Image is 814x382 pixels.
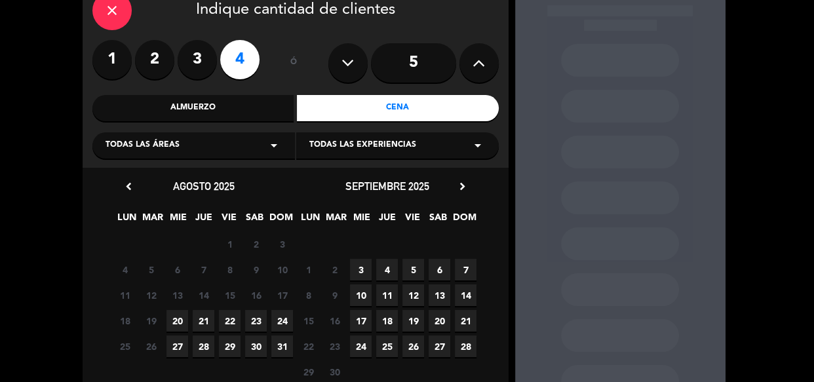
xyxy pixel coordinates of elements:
i: close [104,3,120,18]
span: 16 [324,310,345,332]
span: 15 [219,284,241,306]
span: 10 [350,284,372,306]
span: 4 [376,259,398,280]
label: 3 [178,40,217,79]
div: Cena [297,95,499,121]
span: 12 [140,284,162,306]
span: septiembre 2025 [345,180,429,193]
span: 15 [298,310,319,332]
span: 17 [271,284,293,306]
label: 4 [220,40,260,79]
span: 22 [298,335,319,357]
span: 7 [455,259,476,280]
span: 17 [350,310,372,332]
span: 21 [455,310,476,332]
span: 9 [324,284,345,306]
span: 20 [429,310,450,332]
span: SAB [427,210,449,231]
span: LUN [116,210,138,231]
span: MAR [325,210,347,231]
span: JUE [376,210,398,231]
span: Todas las áreas [106,139,180,152]
span: 28 [193,335,214,357]
span: 1 [298,259,319,280]
span: 10 [271,259,293,280]
span: 3 [271,233,293,255]
span: 30 [245,335,267,357]
label: 2 [135,40,174,79]
span: 11 [114,284,136,306]
span: 14 [455,284,476,306]
i: arrow_drop_down [266,138,282,153]
span: 13 [166,284,188,306]
span: 14 [193,284,214,306]
span: 18 [376,310,398,332]
span: 23 [324,335,345,357]
span: 22 [219,310,241,332]
span: 8 [298,284,319,306]
span: 19 [140,310,162,332]
div: Almuerzo [92,95,294,121]
span: 31 [271,335,293,357]
span: VIE [218,210,240,231]
span: Todas las experiencias [309,139,416,152]
span: 5 [402,259,424,280]
span: 25 [114,335,136,357]
label: 1 [92,40,132,79]
span: 27 [166,335,188,357]
span: 19 [402,310,424,332]
span: 16 [245,284,267,306]
span: JUE [193,210,214,231]
span: 5 [140,259,162,280]
span: 8 [219,259,241,280]
span: MIE [351,210,372,231]
span: 26 [402,335,424,357]
span: 3 [350,259,372,280]
span: 2 [245,233,267,255]
span: 4 [114,259,136,280]
span: VIE [402,210,423,231]
span: 20 [166,310,188,332]
span: 13 [429,284,450,306]
span: 11 [376,284,398,306]
span: MIE [167,210,189,231]
i: chevron_right [455,180,469,193]
span: 6 [166,259,188,280]
i: chevron_left [122,180,136,193]
span: MAR [142,210,163,231]
span: 18 [114,310,136,332]
span: 12 [402,284,424,306]
span: 28 [455,335,476,357]
span: 23 [245,310,267,332]
span: 7 [193,259,214,280]
span: SAB [244,210,265,231]
i: arrow_drop_down [470,138,486,153]
span: 27 [429,335,450,357]
span: 1 [219,233,241,255]
span: LUN [300,210,321,231]
span: 26 [140,335,162,357]
span: agosto 2025 [173,180,235,193]
span: 29 [219,335,241,357]
span: 21 [193,310,214,332]
span: DOM [453,210,475,231]
div: ó [273,40,315,86]
span: DOM [269,210,291,231]
span: 24 [271,310,293,332]
span: 9 [245,259,267,280]
span: 24 [350,335,372,357]
span: 2 [324,259,345,280]
span: 25 [376,335,398,357]
span: 6 [429,259,450,280]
